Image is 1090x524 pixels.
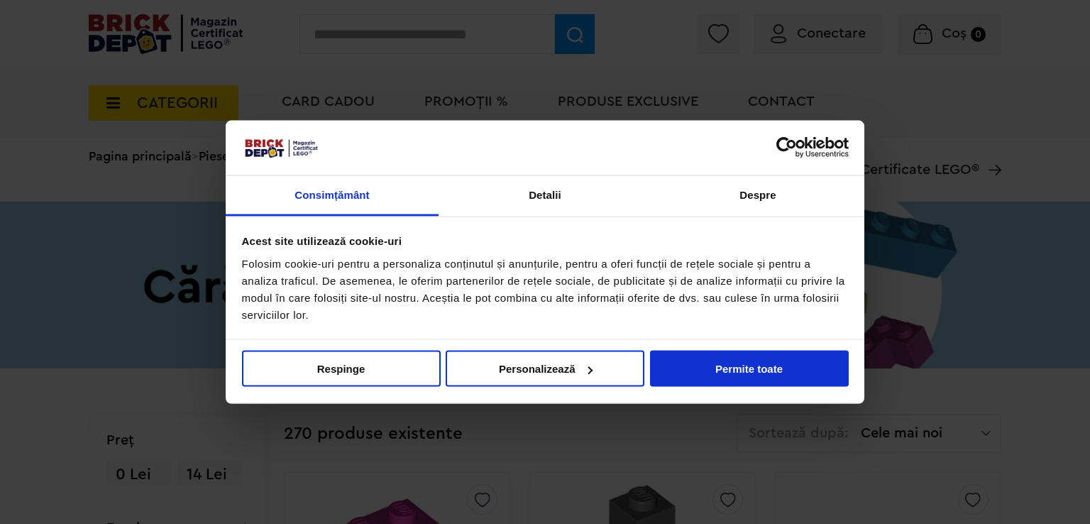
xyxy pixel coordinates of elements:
button: Permite toate [650,351,849,387]
img: siglă [242,136,320,159]
a: Usercentrics Cookiebot - opens in a new window [725,137,849,158]
a: Detalii [439,175,651,216]
a: Consimțământ [226,175,439,216]
button: Respinge [242,351,441,387]
a: Despre [651,175,864,216]
div: Acest site utilizează cookie-uri [242,233,849,250]
div: Folosim cookie-uri pentru a personaliza conținutul și anunțurile, pentru a oferi funcții de rețel... [242,255,849,323]
button: Personalizează [446,351,644,387]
